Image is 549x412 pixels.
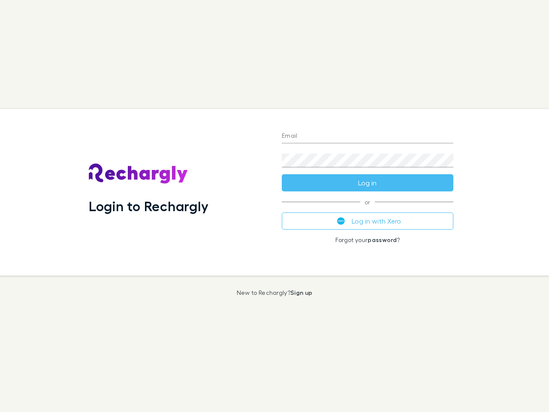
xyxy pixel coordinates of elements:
a: Sign up [290,289,312,296]
button: Log in [282,174,453,191]
button: Log in with Xero [282,212,453,230]
p: New to Rechargly? [237,289,313,296]
h1: Login to Rechargly [89,198,208,214]
a: password [368,236,397,243]
img: Rechargly's Logo [89,164,188,184]
p: Forgot your ? [282,236,453,243]
img: Xero's logo [337,217,345,225]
